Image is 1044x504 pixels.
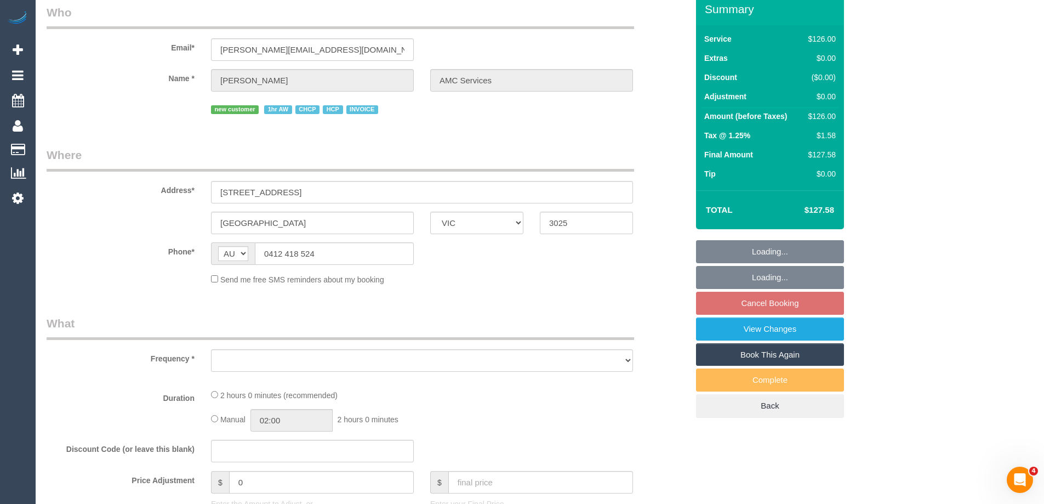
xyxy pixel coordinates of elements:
legend: Where [47,147,634,172]
label: Adjustment [704,91,746,102]
input: Phone* [255,242,414,265]
a: Book This Again [696,343,844,366]
div: $0.00 [804,168,836,179]
a: Back [696,394,844,417]
label: Discount Code (or leave this blank) [38,440,203,455]
label: Final Amount [704,149,753,160]
legend: Who [47,4,634,29]
legend: What [47,315,634,340]
span: 2 hours 0 minutes (recommended) [220,391,338,400]
span: $ [430,471,448,494]
span: 4 [1029,467,1038,475]
label: Frequency * [38,349,203,364]
label: Tip [704,168,716,179]
div: $0.00 [804,53,836,64]
input: final price [448,471,633,494]
div: ($0.00) [804,72,836,83]
strong: Total [706,205,733,214]
span: $ [211,471,229,494]
label: Duration [38,389,203,404]
img: Automaid Logo [7,11,28,26]
span: 1hr AW [264,105,292,114]
a: View Changes [696,318,844,341]
iframe: Intercom live chat [1007,467,1033,493]
label: Service [704,33,732,44]
input: Post Code* [540,212,633,234]
div: $1.58 [804,130,836,141]
label: Phone* [38,242,203,257]
input: First Name* [211,69,414,92]
input: Email* [211,38,414,61]
h4: $127.58 [772,206,834,215]
label: Name * [38,69,203,84]
span: HCP [323,105,343,114]
span: CHCP [295,105,320,114]
label: Tax @ 1.25% [704,130,750,141]
label: Price Adjustment [38,471,203,486]
div: $0.00 [804,91,836,102]
input: Suburb* [211,212,414,234]
label: Discount [704,72,737,83]
label: Email* [38,38,203,53]
label: Amount (before Taxes) [704,111,787,122]
span: 2 hours 0 minutes [338,415,398,424]
span: INVOICE [346,105,378,114]
label: Address* [38,181,203,196]
span: Send me free SMS reminders about my booking [220,275,384,284]
div: $126.00 [804,111,836,122]
span: new customer [211,105,259,114]
label: Extras [704,53,728,64]
span: Manual [220,415,246,424]
h3: Summary [705,3,838,15]
div: $126.00 [804,33,836,44]
div: $127.58 [804,149,836,160]
input: Last Name* [430,69,633,92]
